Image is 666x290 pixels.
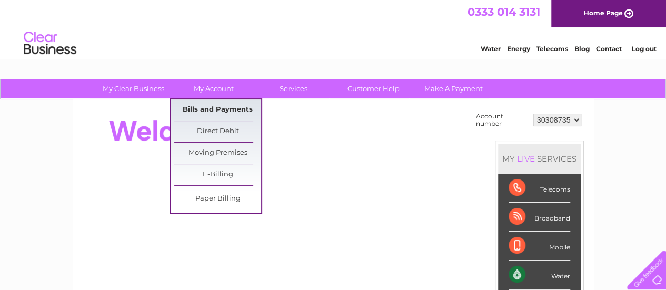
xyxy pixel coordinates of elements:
a: Services [250,79,337,98]
a: Energy [507,45,530,53]
a: Direct Debit [174,121,261,142]
a: Water [481,45,501,53]
a: Log out [631,45,656,53]
a: Blog [574,45,590,53]
div: Clear Business is a trading name of Verastar Limited (registered in [GEOGRAPHIC_DATA] No. 3667643... [85,6,582,51]
img: logo.png [23,27,77,59]
a: Contact [596,45,622,53]
a: Telecoms [536,45,568,53]
a: Make A Payment [410,79,497,98]
a: Moving Premises [174,143,261,164]
a: My Account [170,79,257,98]
div: Telecoms [509,174,570,203]
div: Broadband [509,203,570,232]
div: LIVE [515,154,537,164]
div: MY SERVICES [498,144,581,174]
a: Paper Billing [174,188,261,209]
a: 0333 014 3131 [468,5,540,18]
div: Water [509,261,570,289]
a: My Clear Business [90,79,177,98]
a: Bills and Payments [174,99,261,121]
div: Mobile [509,232,570,261]
a: Customer Help [330,79,417,98]
td: Account number [473,110,531,130]
a: E-Billing [174,164,261,185]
